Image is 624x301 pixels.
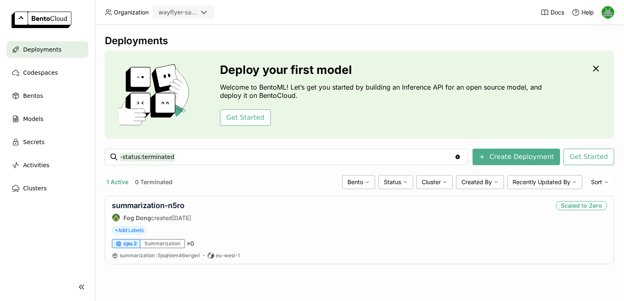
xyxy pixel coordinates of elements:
[7,180,88,197] a: Clusters
[416,175,453,189] div: Cluster
[7,111,88,127] a: Models
[572,8,594,17] div: Help
[7,157,88,173] a: Activities
[187,240,194,247] span: × 0
[112,214,120,221] img: Fog Dong
[105,35,614,47] div: Deployments
[23,137,45,147] span: Secrets
[120,252,200,259] a: summarization:5jsqhiem46wrgeri
[111,64,200,126] img: cover onboarding
[23,91,43,101] span: Bentos
[120,252,200,258] span: summarization 5jsqhiem46wrgeri
[602,6,614,19] img: Sean Hickey
[422,178,441,186] span: Cluster
[112,226,147,235] span: +Add Labels
[220,83,546,100] p: Welcome to BentoML! Let’s get you started by building an Inference API for an open source model, ...
[551,9,564,16] span: Docs
[216,252,240,259] span: eu-west-1
[172,214,191,221] span: [DATE]
[133,177,174,187] button: 0 Terminated
[461,178,492,186] span: Created By
[7,41,88,58] a: Deployments
[23,114,43,124] span: Models
[158,8,197,17] div: wayflyer-sandbox
[7,134,88,150] a: Secrets
[581,9,594,16] span: Help
[342,175,375,189] div: Bento
[507,175,582,189] div: Recently Updated By
[556,201,607,210] div: Scaled to Zero
[112,213,191,222] div: created
[198,9,199,17] input: Selected wayflyer-sandbox.
[140,239,185,248] div: Summarization
[123,214,151,221] strong: Fog Dong
[591,178,602,186] span: Sort
[347,178,363,186] span: Bento
[114,9,149,16] span: Organization
[384,178,401,186] span: Status
[220,63,546,76] h3: Deploy your first model
[586,175,614,189] div: Sort
[12,12,71,28] img: logo
[541,8,564,17] a: Docs
[7,88,88,104] a: Bentos
[23,45,61,55] span: Deployments
[156,252,157,258] span: :
[23,68,58,78] span: Codespaces
[112,201,184,210] a: summarization-n5ro
[123,240,137,247] span: cpu.2
[105,177,130,187] button: 1 Active
[120,150,454,164] input: Search
[513,178,570,186] span: Recently Updated By
[23,183,47,193] span: Clusters
[23,160,50,170] span: Activities
[454,154,461,160] svg: Clear value
[7,64,88,81] a: Codespaces
[220,109,271,126] button: Get Started
[473,149,560,165] button: Create Deployment
[563,149,614,165] button: Get Started
[456,175,504,189] div: Created By
[378,175,413,189] div: Status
